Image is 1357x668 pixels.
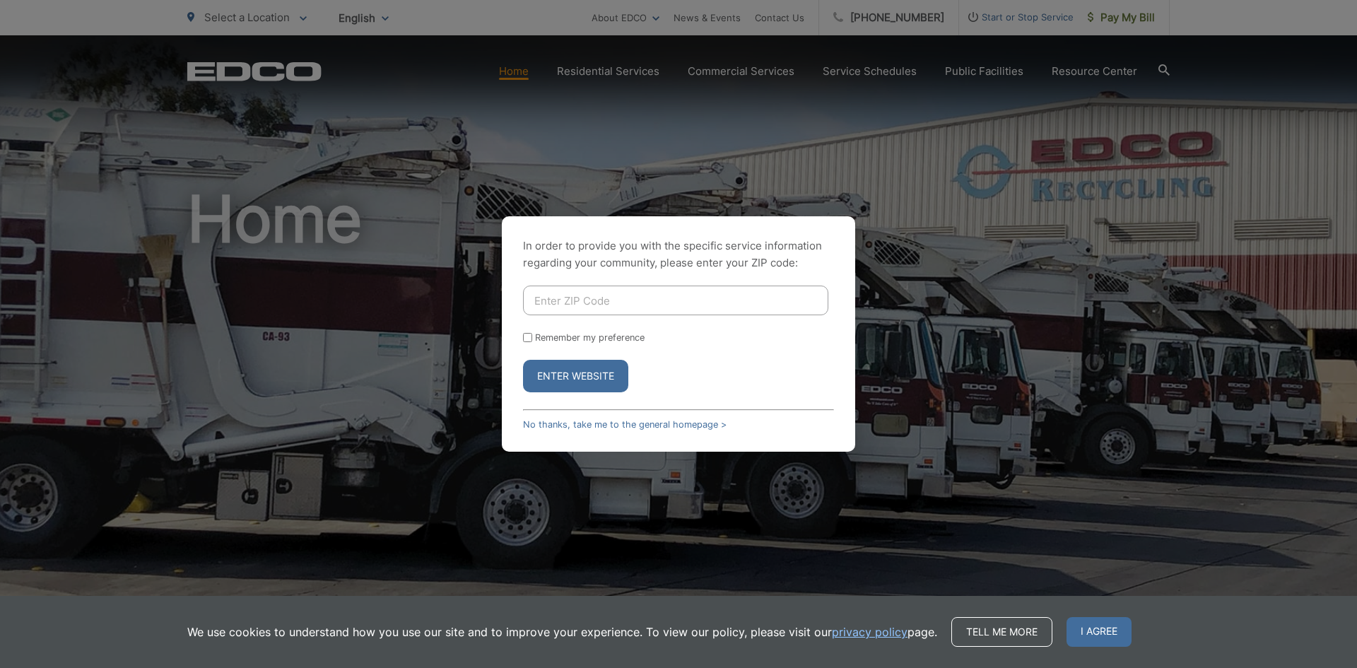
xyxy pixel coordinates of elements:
[523,360,628,392] button: Enter Website
[1067,617,1132,647] span: I agree
[523,419,727,430] a: No thanks, take me to the general homepage >
[832,623,907,640] a: privacy policy
[523,238,834,271] p: In order to provide you with the specific service information regarding your community, please en...
[535,332,645,343] label: Remember my preference
[187,623,937,640] p: We use cookies to understand how you use our site and to improve your experience. To view our pol...
[951,617,1052,647] a: Tell me more
[523,286,828,315] input: Enter ZIP Code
